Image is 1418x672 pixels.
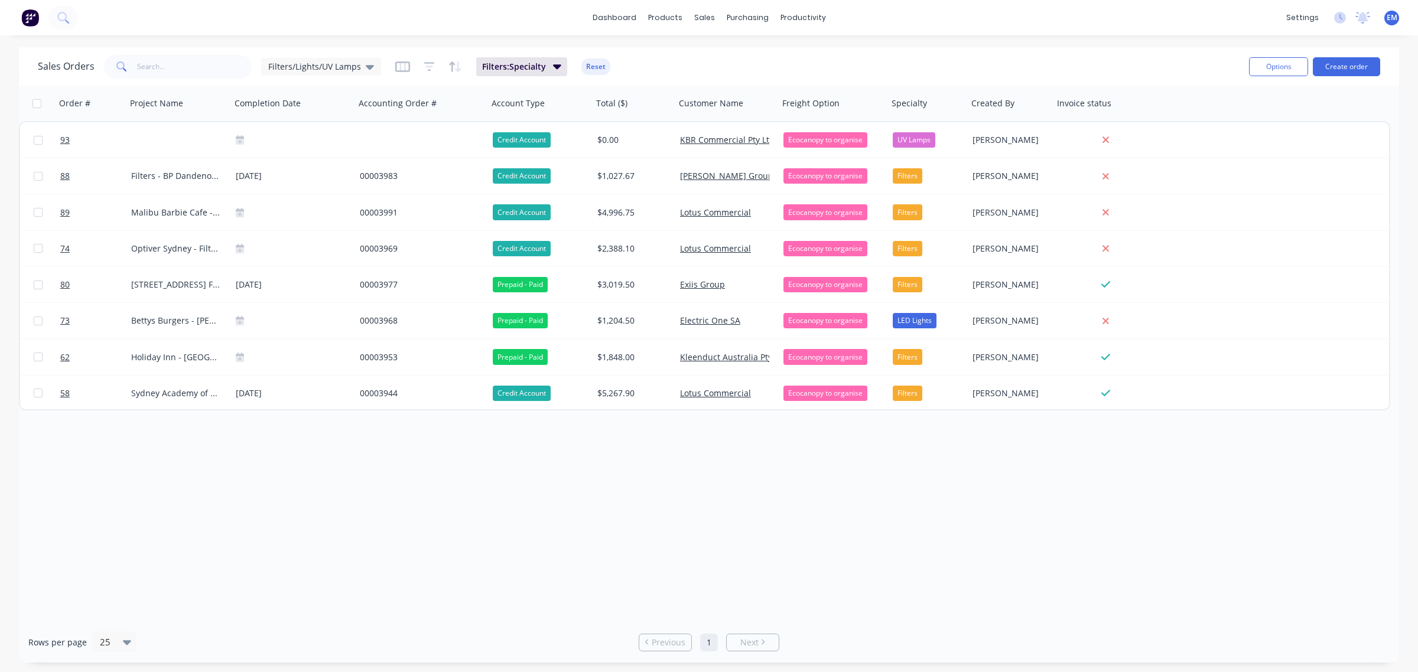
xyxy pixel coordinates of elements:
div: Filters [893,168,922,184]
div: [PERSON_NAME] [973,207,1045,218]
div: Customer Name [679,97,743,109]
div: Malibu Barbie Cafe - [GEOGRAPHIC_DATA] [131,207,222,218]
a: 74 [60,231,131,266]
div: Ecocanopy to organise [783,349,867,364]
span: Filters: Specialty [482,61,546,73]
span: 80 [60,279,70,291]
div: Bettys Burgers - [PERSON_NAME] St - LED [131,315,222,327]
div: Ecocanopy to organise [783,241,867,256]
div: Credit Account [493,168,551,184]
ul: Pagination [634,634,784,651]
div: settings [1280,9,1325,27]
div: 00003944 [360,387,477,399]
div: Credit Account [493,204,551,220]
span: Next [740,637,759,648]
div: [DATE] [236,386,350,400]
a: Previous page [639,637,691,648]
div: Filters [893,277,922,292]
span: 62 [60,351,70,363]
div: [PERSON_NAME] [973,279,1045,291]
div: [PERSON_NAME] [973,387,1045,399]
a: dashboard [587,9,642,27]
span: 93 [60,134,70,146]
div: [PERSON_NAME] [973,315,1045,327]
span: 58 [60,387,70,399]
div: Completion Date [235,97,301,109]
div: Ecocanopy to organise [783,386,867,401]
div: Prepaid - Paid [493,277,548,292]
div: Filters [893,349,922,364]
div: UV Lamps [893,132,935,148]
div: Filters [893,204,922,220]
img: Factory [21,9,39,27]
div: LED Lights [893,313,936,328]
a: Lotus Commercial [680,243,751,254]
div: $5,267.90 [597,387,667,399]
div: Holiday Inn - [GEOGRAPHIC_DATA] - Filters [131,351,222,363]
span: Previous [652,637,685,648]
div: 00003991 [360,207,477,218]
span: Rows per page [28,637,87,648]
div: [PERSON_NAME] [973,134,1045,146]
div: Account Type [492,97,545,109]
div: [STREET_ADDRESS] Filters [131,279,222,291]
a: 88 [60,158,131,194]
span: Filters/Lights/UV Lamps [268,60,361,73]
div: sales [688,9,721,27]
input: Search... [137,55,252,79]
div: Optiver Sydney - Filters [131,243,222,255]
div: Freight Option [782,97,840,109]
div: Prepaid - Paid [493,313,548,328]
span: 74 [60,243,70,255]
div: Ecocanopy to organise [783,204,867,220]
a: 58 [60,376,131,411]
div: purchasing [721,9,775,27]
div: $1,848.00 [597,351,667,363]
a: 89 [60,195,131,230]
div: Project Name [130,97,183,109]
a: 73 [60,303,131,338]
div: [DATE] [236,169,350,184]
span: 73 [60,315,70,327]
div: Total ($) [596,97,627,109]
a: 80 [60,267,131,302]
div: Credit Account [493,241,551,256]
div: $2,388.10 [597,243,667,255]
div: Sydney Academy of Sport [131,387,222,399]
div: Prepaid - Paid [493,349,548,364]
span: EM [1387,12,1397,23]
div: productivity [775,9,832,27]
a: Next page [727,637,779,648]
div: Filters [893,386,922,401]
div: Ecocanopy to organise [783,313,867,328]
div: [PERSON_NAME] [973,351,1045,363]
div: Credit Account [493,386,551,401]
div: Ecocanopy to organise [783,132,867,148]
div: [PERSON_NAME] [973,170,1045,182]
button: Options [1249,57,1308,76]
div: Credit Account [493,132,551,148]
button: Reset [581,58,610,75]
div: 00003977 [360,279,477,291]
div: products [642,9,688,27]
div: Order # [59,97,90,109]
div: Filters - BP Dandenong South [131,170,222,182]
a: Exiis Group [680,279,725,290]
span: 89 [60,207,70,218]
button: Filters:Specialty [476,57,567,76]
div: 00003983 [360,170,477,182]
div: $1,027.67 [597,170,667,182]
a: Lotus Commercial [680,207,751,218]
a: Electric One SA [680,315,740,326]
div: 00003969 [360,243,477,255]
a: Lotus Commercial [680,387,751,399]
div: Invoice status [1057,97,1111,109]
div: Accounting Order # [359,97,437,109]
div: Ecocanopy to organise [783,168,867,184]
div: 00003953 [360,351,477,363]
div: [DATE] [236,278,350,292]
a: KBR Commercial Pty Ltd [680,134,775,145]
div: $0.00 [597,134,667,146]
div: [PERSON_NAME] [973,243,1045,255]
div: $1,204.50 [597,315,667,327]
